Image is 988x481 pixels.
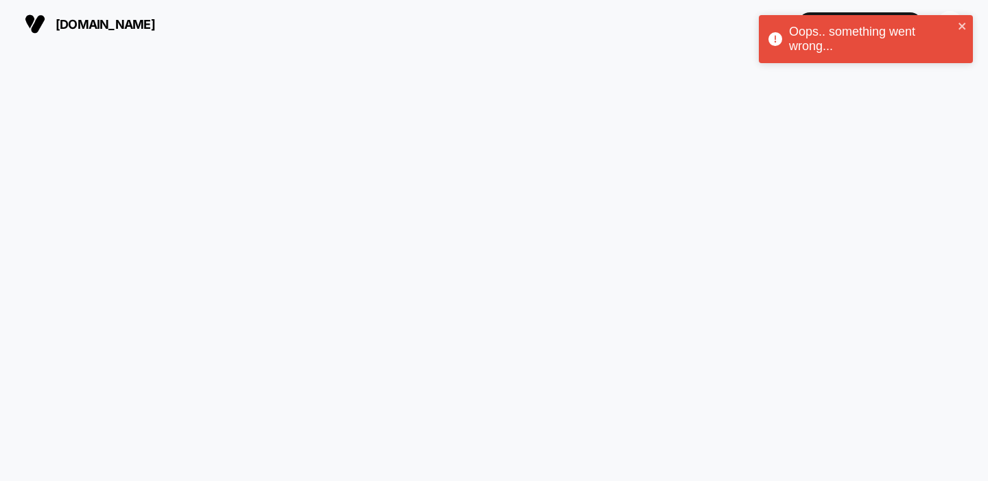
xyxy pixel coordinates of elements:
[958,21,967,34] button: close
[932,10,967,38] button: JH
[25,14,45,34] img: Visually logo
[21,13,159,35] button: [DOMAIN_NAME]
[56,17,155,32] span: [DOMAIN_NAME]
[937,11,963,38] div: JH
[789,25,954,54] div: Oops.. something went wrong...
